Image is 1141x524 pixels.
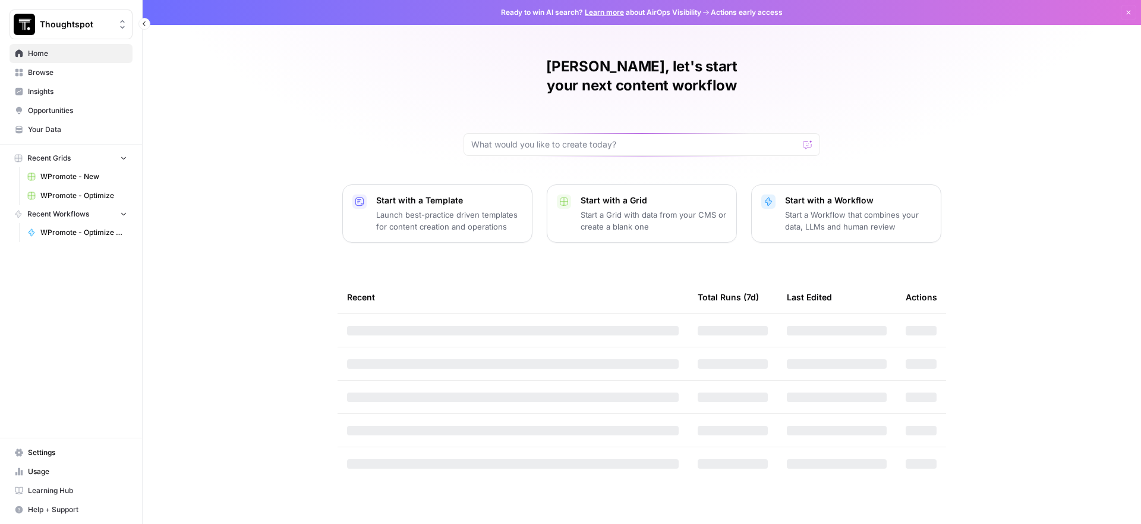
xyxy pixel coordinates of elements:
[40,227,127,238] span: WPromote - Optimize Article
[906,281,937,313] div: Actions
[698,281,759,313] div: Total Runs (7d)
[28,67,127,78] span: Browse
[581,194,727,206] p: Start with a Grid
[28,485,127,496] span: Learning Hub
[471,139,798,150] input: What would you like to create today?
[785,194,931,206] p: Start with a Workflow
[28,447,127,458] span: Settings
[40,18,112,30] span: Thoughtspot
[40,190,127,201] span: WPromote - Optimize
[347,281,679,313] div: Recent
[22,186,133,205] a: WPromote - Optimize
[501,7,701,18] span: Ready to win AI search? about AirOps Visibility
[27,153,71,164] span: Recent Grids
[28,48,127,59] span: Home
[10,205,133,223] button: Recent Workflows
[40,171,127,182] span: WPromote - New
[751,184,941,243] button: Start with a WorkflowStart a Workflow that combines your data, LLMs and human review
[376,194,522,206] p: Start with a Template
[10,149,133,167] button: Recent Grids
[547,184,737,243] button: Start with a GridStart a Grid with data from your CMS or create a blank one
[10,82,133,101] a: Insights
[10,120,133,139] a: Your Data
[28,466,127,477] span: Usage
[785,209,931,233] p: Start a Workflow that combines your data, LLMs and human review
[787,281,832,313] div: Last Edited
[28,105,127,116] span: Opportunities
[10,481,133,500] a: Learning Hub
[10,63,133,82] a: Browse
[28,86,127,97] span: Insights
[10,10,133,39] button: Workspace: Thoughtspot
[10,101,133,120] a: Opportunities
[10,500,133,519] button: Help + Support
[10,44,133,63] a: Home
[342,184,532,243] button: Start with a TemplateLaunch best-practice driven templates for content creation and operations
[464,57,820,95] h1: [PERSON_NAME], let's start your next content workflow
[376,209,522,233] p: Launch best-practice driven templates for content creation and operations
[28,504,127,515] span: Help + Support
[581,209,727,233] p: Start a Grid with data from your CMS or create a blank one
[10,462,133,481] a: Usage
[27,209,89,219] span: Recent Workflows
[28,124,127,135] span: Your Data
[585,8,624,17] a: Learn more
[711,7,783,18] span: Actions early access
[22,167,133,186] a: WPromote - New
[10,443,133,462] a: Settings
[22,223,133,242] a: WPromote - Optimize Article
[14,14,35,35] img: Thoughtspot Logo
